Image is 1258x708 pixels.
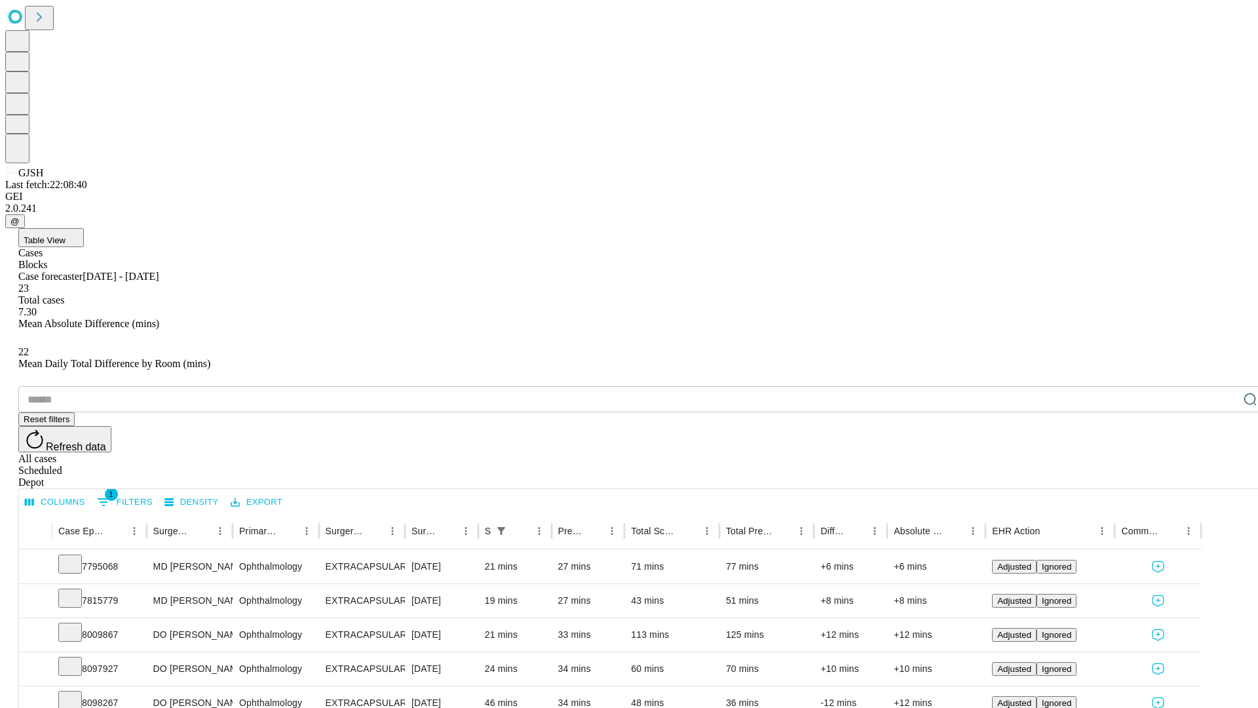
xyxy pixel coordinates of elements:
[847,522,866,540] button: Sort
[485,618,545,652] div: 21 mins
[820,550,881,583] div: +6 mins
[297,522,316,540] button: Menu
[383,522,402,540] button: Menu
[46,441,106,452] span: Refresh data
[631,550,713,583] div: 71 mins
[866,522,884,540] button: Menu
[1037,628,1077,642] button: Ignored
[485,550,545,583] div: 21 mins
[1037,662,1077,676] button: Ignored
[992,526,1040,536] div: EHR Action
[584,522,603,540] button: Sort
[726,618,808,652] div: 125 mins
[894,584,979,618] div: +8 mins
[774,522,792,540] button: Sort
[997,562,1031,572] span: Adjusted
[492,522,510,540] button: Show filters
[18,412,75,426] button: Reset filters
[58,526,105,536] div: Case Epic Id
[820,618,881,652] div: +12 mins
[227,492,286,513] button: Export
[18,167,43,178] span: GJSH
[726,584,808,618] div: 51 mins
[1041,522,1059,540] button: Sort
[1042,596,1071,606] span: Ignored
[153,550,226,583] div: MD [PERSON_NAME]
[5,214,25,228] button: @
[94,492,156,513] button: Show filters
[558,618,619,652] div: 33 mins
[1121,526,1159,536] div: Comments
[161,492,222,513] button: Density
[83,271,159,282] span: [DATE] - [DATE]
[26,624,45,647] button: Expand
[153,584,226,618] div: MD [PERSON_NAME]
[997,664,1031,674] span: Adjusted
[18,318,159,329] span: Mean Absolute Difference (mins)
[18,271,83,282] span: Case forecaster
[631,526,678,536] div: Total Scheduled Duration
[1093,522,1111,540] button: Menu
[211,522,229,540] button: Menu
[631,618,713,652] div: 113 mins
[698,522,716,540] button: Menu
[1179,522,1198,540] button: Menu
[997,630,1031,640] span: Adjusted
[894,526,944,536] div: Absolute Difference
[24,235,66,245] span: Table View
[193,522,211,540] button: Sort
[945,522,964,540] button: Sort
[1037,594,1077,608] button: Ignored
[726,526,773,536] div: Total Predicted Duration
[10,216,20,226] span: @
[26,556,45,579] button: Expand
[485,526,491,536] div: Scheduled In Room Duration
[18,294,64,305] span: Total cases
[820,526,846,536] div: Difference
[153,618,226,652] div: DO [PERSON_NAME]
[894,652,979,686] div: +10 mins
[125,522,143,540] button: Menu
[153,652,226,686] div: DO [PERSON_NAME]
[326,652,398,686] div: EXTRACAPSULAR CATARACT REMOVAL WITH [MEDICAL_DATA]
[631,652,713,686] div: 60 mins
[105,488,118,501] span: 1
[997,698,1031,708] span: Adjusted
[411,550,472,583] div: [DATE]
[18,426,111,452] button: Refresh data
[365,522,383,540] button: Sort
[1042,562,1071,572] span: Ignored
[18,306,37,317] span: 7.30
[239,584,312,618] div: Ophthalmology
[239,550,312,583] div: Ophthalmology
[18,283,29,294] span: 23
[631,584,713,618] div: 43 mins
[279,522,297,540] button: Sort
[26,590,45,613] button: Expand
[26,658,45,681] button: Expand
[411,584,472,618] div: [DATE]
[326,550,398,583] div: EXTRACAPSULAR CATARACT REMOVAL WITH [MEDICAL_DATA]
[107,522,125,540] button: Sort
[992,662,1037,676] button: Adjusted
[992,594,1037,608] button: Adjusted
[5,203,1253,214] div: 2.0.241
[603,522,621,540] button: Menu
[679,522,698,540] button: Sort
[411,652,472,686] div: [DATE]
[558,652,619,686] div: 34 mins
[992,560,1037,574] button: Adjusted
[326,584,398,618] div: EXTRACAPSULAR CATARACT REMOVAL WITH [MEDICAL_DATA]
[411,618,472,652] div: [DATE]
[18,228,84,247] button: Table View
[239,652,312,686] div: Ophthalmology
[18,358,210,369] span: Mean Daily Total Difference by Room (mins)
[5,179,87,190] span: Last fetch: 22:08:40
[997,596,1031,606] span: Adjusted
[530,522,548,540] button: Menu
[58,652,140,686] div: 8097927
[485,584,545,618] div: 19 mins
[558,526,584,536] div: Predicted In Room Duration
[5,191,1253,203] div: GEI
[726,550,808,583] div: 77 mins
